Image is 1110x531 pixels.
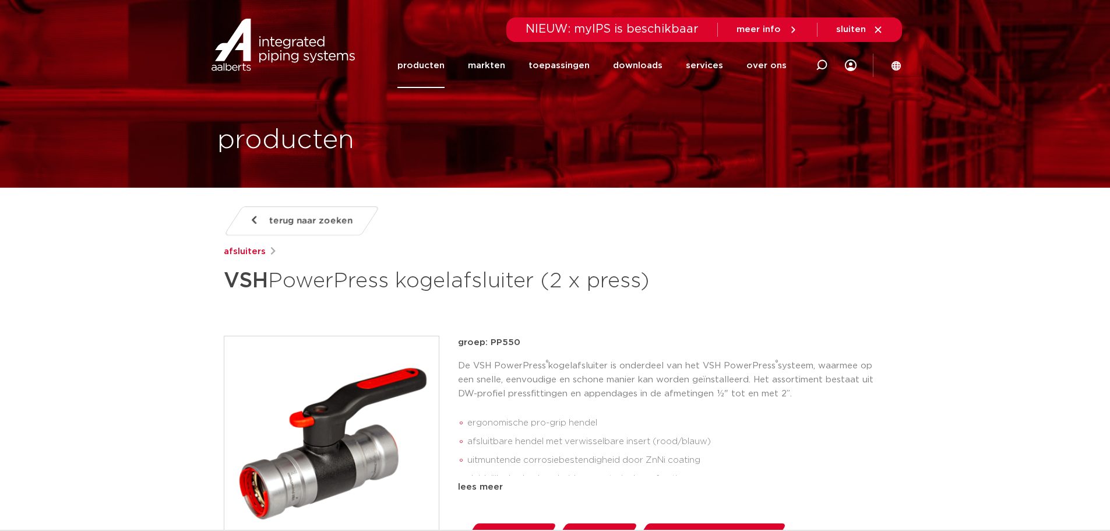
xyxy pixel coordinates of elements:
[836,25,866,34] span: sluiten
[546,360,548,366] sup: ®
[458,359,887,401] p: De VSH PowerPress kogelafsluiter is onderdeel van het VSH PowerPress systeem, waarmee op een snel...
[458,480,887,494] div: lees meer
[224,263,661,298] h1: PowerPress kogelafsluiter (2 x press)
[467,432,887,451] li: afsluitbare hendel met verwisselbare insert (rood/blauw)
[217,122,354,159] h1: producten
[223,206,379,235] a: terug naar zoeken
[467,451,887,470] li: uitmuntende corrosiebestendigheid door ZnNi coating
[746,43,787,88] a: over ons
[836,24,883,35] a: sluiten
[269,212,353,230] span: terug naar zoeken
[526,23,699,35] span: NIEUW: myIPS is beschikbaar
[397,43,445,88] a: producten
[776,360,778,366] sup: ®
[468,43,505,88] a: markten
[467,414,887,432] li: ergonomische pro-grip hendel
[467,470,887,488] li: duidelijke herkenbaarheid van materiaal en afmeting
[458,336,887,350] p: groep: PP550
[397,43,787,88] nav: Menu
[224,245,266,259] a: afsluiters
[737,24,798,35] a: meer info
[737,25,781,34] span: meer info
[528,43,590,88] a: toepassingen
[613,43,663,88] a: downloads
[224,270,268,291] strong: VSH
[686,43,723,88] a: services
